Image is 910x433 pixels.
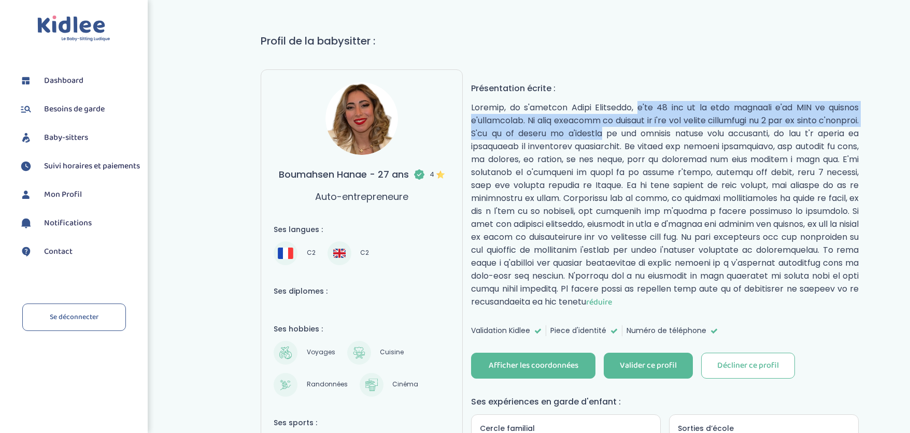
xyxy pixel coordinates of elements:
span: Notifications [44,217,92,229]
a: Notifications [18,215,140,231]
h4: Ses sports : [274,417,450,428]
button: Valider ce profil [604,353,693,379]
a: Baby-sitters [18,130,140,146]
span: Validation Kidlee [471,325,530,336]
span: Baby-sitters [44,132,88,144]
img: babysitters.svg [18,130,34,146]
span: Suivi horaires et paiements [44,160,140,172]
div: Valider ce profil [620,360,677,372]
span: Cinéma [389,379,422,391]
a: Mon Profil [18,187,140,203]
span: Mon Profil [44,189,82,201]
span: Piece d'identité [550,325,606,336]
h4: Ses expériences en garde d'enfant : [471,395,859,408]
h4: Ses hobbies : [274,324,450,335]
div: Afficher les coordonnées [489,360,578,372]
a: Dashboard [18,73,140,89]
img: logo.svg [37,16,110,42]
p: Loremip, do s'ametcon Adipi Elitseddo, e'te 48 inc ut la etdo magnaali e'ad MIN ve quisnos e'ulla... [471,101,859,309]
span: Cuisine [376,347,407,359]
p: Auto-entrepreneure [315,190,408,204]
h4: Présentation écrite : [471,82,859,95]
span: Dashboard [44,75,83,87]
img: avatar [325,82,398,155]
a: Contact [18,244,140,259]
span: Voyages [303,347,338,359]
button: Décliner ce profil [701,353,795,379]
a: Besoins de garde [18,102,140,117]
div: Décliner ce profil [717,360,779,372]
span: C2 [303,247,319,259]
span: Randonnées [303,379,351,391]
img: besoin.svg [18,102,34,117]
img: profil.svg [18,187,34,203]
img: Anglais [333,247,346,259]
a: Se déconnecter [22,304,126,331]
span: Numéro de téléphone [627,325,706,336]
img: contact.svg [18,244,34,259]
span: C2 [357,247,373,259]
img: suivihoraire.svg [18,158,34,174]
a: Suivi horaires et paiements [18,158,140,174]
img: Français [278,248,293,258]
span: Besoins de garde [44,103,105,116]
h4: Ses langues : [274,224,450,235]
span: réduire [586,296,612,309]
h4: Ses diplomes : [274,286,450,297]
img: notification.svg [18,215,34,231]
h1: Profil de la babysitter : [261,33,867,49]
img: dashboard.svg [18,73,34,89]
button: Afficher les coordonnées [471,353,595,379]
h3: Boumahsen Hanae - 27 ans [279,167,445,181]
span: Contact [44,246,73,258]
span: 4 [430,169,445,180]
